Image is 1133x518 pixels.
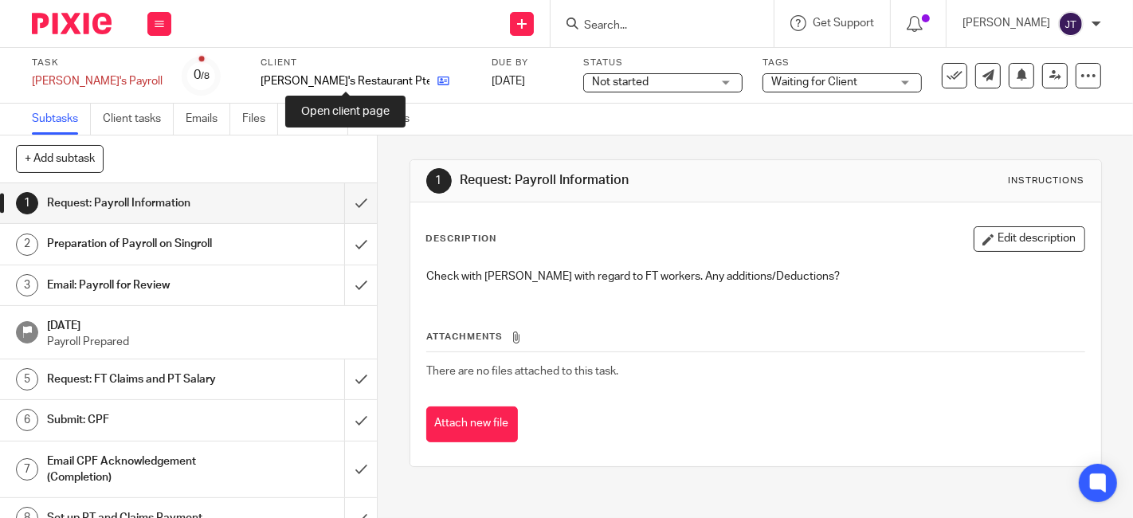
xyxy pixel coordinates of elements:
img: Pixie [32,13,112,34]
label: Task [32,57,163,69]
div: 5 [16,368,38,390]
div: 7 [16,458,38,481]
span: Waiting for Client [771,77,857,88]
div: 0 [194,66,210,84]
span: [DATE] [492,76,525,87]
h1: Email: Payroll for Review [47,273,235,297]
a: Files [242,104,278,135]
a: Audit logs [360,104,421,135]
button: Attach new file [426,406,518,442]
div: [PERSON_NAME]'s Payroll [32,73,163,89]
span: Not started [592,77,649,88]
button: + Add subtask [16,145,104,172]
span: Get Support [813,18,874,29]
label: Due by [492,57,563,69]
small: /8 [201,72,210,80]
h1: Request: Payroll Information [460,172,790,189]
h1: Request: FT Claims and PT Salary [47,367,235,391]
span: Attachments [427,332,504,341]
p: Check with [PERSON_NAME] with regard to FT workers. Any additions/Deductions? [427,269,1084,285]
p: Description [426,233,497,245]
a: Emails [186,104,230,135]
label: Tags [763,57,922,69]
h1: [DATE] [47,314,361,334]
input: Search [582,19,726,33]
div: Marcy&#39;s Payroll [32,73,163,89]
div: 1 [426,168,452,194]
img: svg%3E [1058,11,1084,37]
h1: Preparation of Payroll on Singroll [47,232,235,256]
h1: Request: Payroll Information [47,191,235,215]
div: 3 [16,274,38,296]
div: 6 [16,409,38,431]
div: 2 [16,233,38,256]
a: Subtasks [32,104,91,135]
button: Edit description [974,226,1085,252]
div: 1 [16,192,38,214]
label: Client [261,57,472,69]
label: Status [583,57,743,69]
p: [PERSON_NAME]'s Restaurant Pte Ltd [261,73,429,89]
a: Client tasks [103,104,174,135]
h1: Submit: CPF [47,408,235,432]
p: Payroll Prepared [47,334,361,350]
a: Notes (0) [290,104,348,135]
div: Instructions [1009,175,1085,187]
span: There are no files attached to this task. [427,366,619,377]
p: [PERSON_NAME] [962,15,1050,31]
h1: Email CPF Acknowledgement (Completion) [47,449,235,490]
